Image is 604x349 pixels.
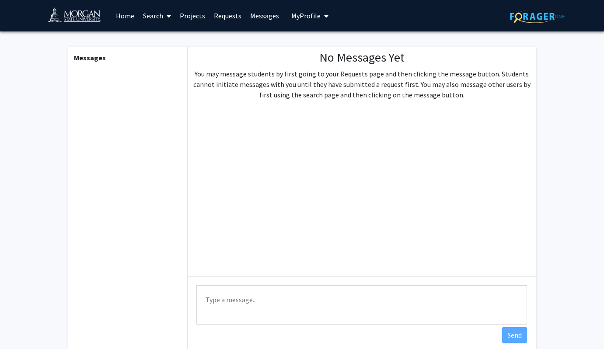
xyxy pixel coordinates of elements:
[246,0,283,31] a: Messages
[209,0,246,31] a: Requests
[74,53,106,62] b: Messages
[291,11,321,20] span: My Profile
[510,10,565,23] img: ForagerOne Logo
[502,327,527,343] button: Send
[191,69,532,100] p: You may message students by first going to your Requests page and then clicking the message butto...
[175,0,209,31] a: Projects
[7,310,37,342] iframe: Chat
[139,0,175,31] a: Search
[191,50,532,65] h1: No Messages Yet
[46,7,108,27] img: Morgan State University Logo
[112,0,139,31] a: Home
[196,285,527,325] textarea: Message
